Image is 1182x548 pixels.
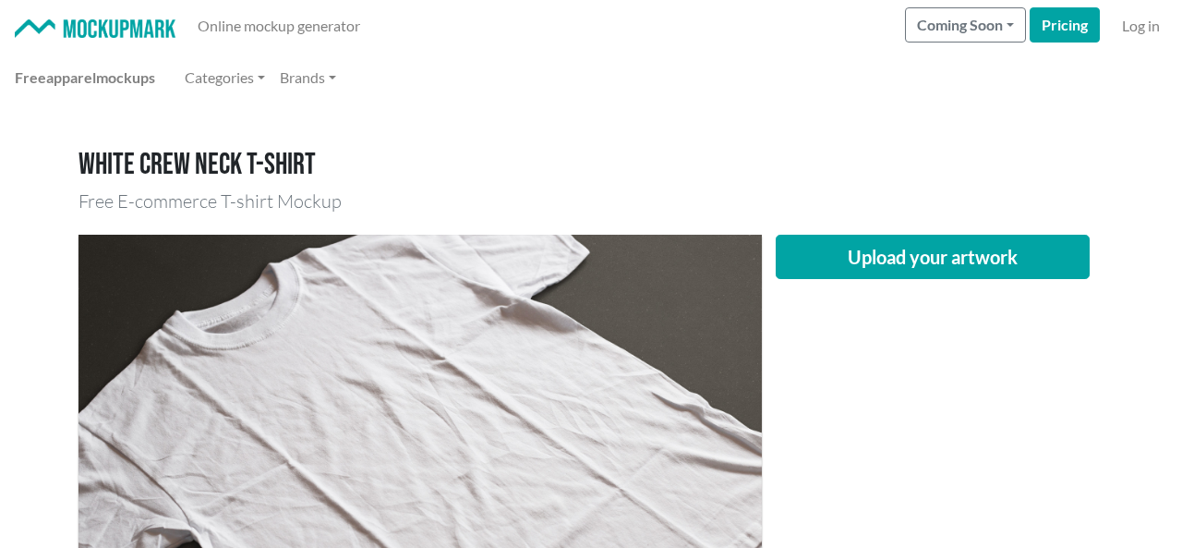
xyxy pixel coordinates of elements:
a: Freeapparelmockups [7,59,163,96]
button: Upload your artwork [776,235,1090,279]
span: apparel [46,68,96,86]
img: Mockup Mark [15,19,175,39]
a: Pricing [1030,7,1100,43]
a: Brands [272,59,344,96]
h3: Free E-commerce T-shirt Mockup [78,190,1104,213]
button: Coming Soon [905,7,1026,43]
a: Categories [177,59,272,96]
a: Online mockup generator [190,7,368,44]
h1: White crew neck T-shirt [78,148,1104,183]
a: Log in [1115,7,1167,44]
